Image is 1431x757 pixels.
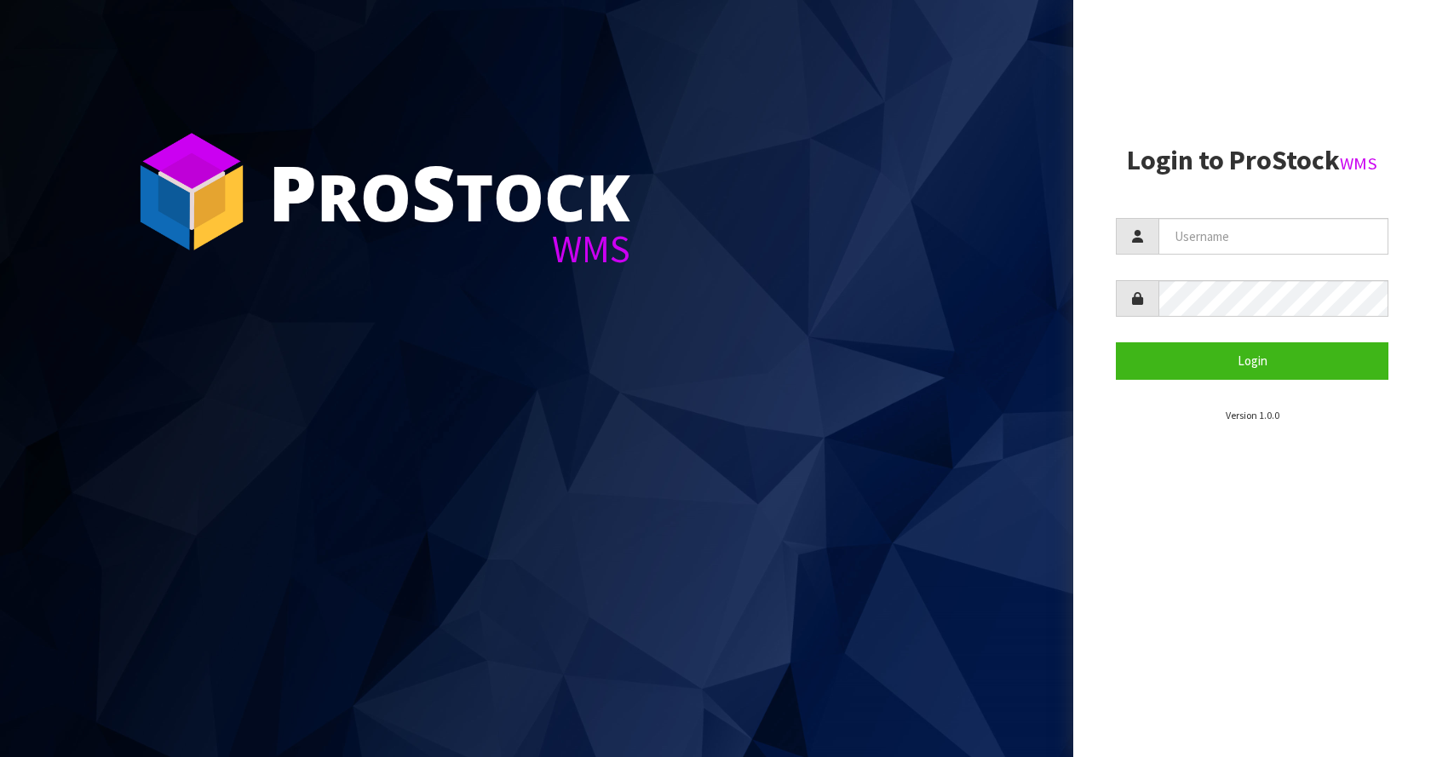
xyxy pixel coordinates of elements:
span: P [268,140,317,244]
input: Username [1158,218,1388,255]
small: WMS [1340,152,1377,175]
div: WMS [268,230,630,268]
h2: Login to ProStock [1116,146,1388,175]
div: ro tock [268,153,630,230]
img: ProStock Cube [128,128,256,255]
button: Login [1116,342,1388,379]
small: Version 1.0.0 [1226,409,1279,422]
span: S [411,140,456,244]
